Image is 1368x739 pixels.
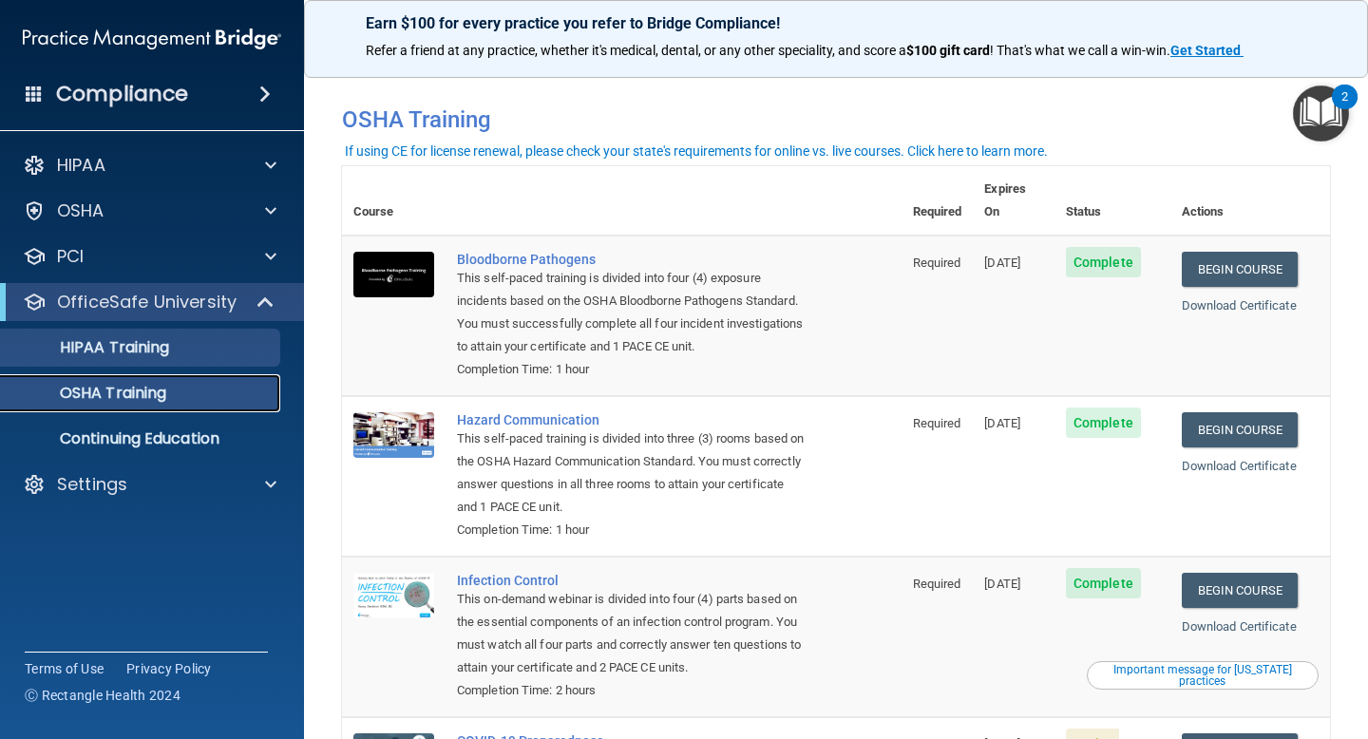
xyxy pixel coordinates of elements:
span: Required [913,256,961,270]
a: Download Certificate [1182,459,1297,473]
p: OSHA Training [12,384,166,403]
span: Required [913,577,961,591]
a: Settings [23,473,276,496]
th: Course [342,166,446,236]
div: This self-paced training is divided into four (4) exposure incidents based on the OSHA Bloodborne... [457,267,807,358]
a: OSHA [23,199,276,222]
button: Read this if you are a dental practitioner in the state of CA [1087,661,1319,690]
span: Required [913,416,961,430]
th: Required [902,166,974,236]
p: HIPAA Training [12,338,169,357]
div: Important message for [US_STATE] practices [1090,664,1316,687]
span: [DATE] [984,416,1020,430]
a: OfficeSafe University [23,291,275,313]
div: Completion Time: 1 hour [457,519,807,541]
span: ! That's what we call a win-win. [990,43,1170,58]
div: If using CE for license renewal, please check your state's requirements for online vs. live cours... [345,144,1048,158]
span: Ⓒ Rectangle Health 2024 [25,686,180,705]
h4: OSHA Training [342,106,1330,133]
div: This on-demand webinar is divided into four (4) parts based on the essential components of an inf... [457,588,807,679]
span: [DATE] [984,577,1020,591]
p: Earn $100 for every practice you refer to Bridge Compliance! [366,14,1306,32]
span: Complete [1066,247,1141,277]
span: Complete [1066,407,1141,438]
a: Begin Course [1182,252,1298,287]
img: PMB logo [23,20,281,58]
th: Expires On [973,166,1054,236]
a: Begin Course [1182,573,1298,608]
strong: $100 gift card [906,43,990,58]
h4: Compliance [56,81,188,107]
p: Continuing Education [12,429,272,448]
span: [DATE] [984,256,1020,270]
button: Open Resource Center, 2 new notifications [1293,85,1349,142]
a: Infection Control [457,573,807,588]
a: Hazard Communication [457,412,807,427]
a: Begin Course [1182,412,1298,447]
a: PCI [23,245,276,268]
p: PCI [57,245,84,268]
iframe: Drift Widget Chat Controller [1273,608,1345,680]
span: Refer a friend at any practice, whether it's medical, dental, or any other speciality, and score a [366,43,906,58]
a: Bloodborne Pathogens [457,252,807,267]
a: HIPAA [23,154,276,177]
a: Terms of Use [25,659,104,678]
p: Settings [57,473,127,496]
div: This self-paced training is divided into three (3) rooms based on the OSHA Hazard Communication S... [457,427,807,519]
a: Download Certificate [1182,298,1297,313]
a: Privacy Policy [126,659,212,678]
p: OSHA [57,199,104,222]
button: If using CE for license renewal, please check your state's requirements for online vs. live cours... [342,142,1051,161]
div: Completion Time: 2 hours [457,679,807,702]
p: OfficeSafe University [57,291,237,313]
a: Get Started [1170,43,1244,58]
span: Complete [1066,568,1141,598]
div: Completion Time: 1 hour [457,358,807,381]
th: Status [1054,166,1170,236]
div: 2 [1341,97,1348,122]
strong: Get Started [1170,43,1241,58]
a: Download Certificate [1182,619,1297,634]
th: Actions [1170,166,1330,236]
p: HIPAA [57,154,105,177]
